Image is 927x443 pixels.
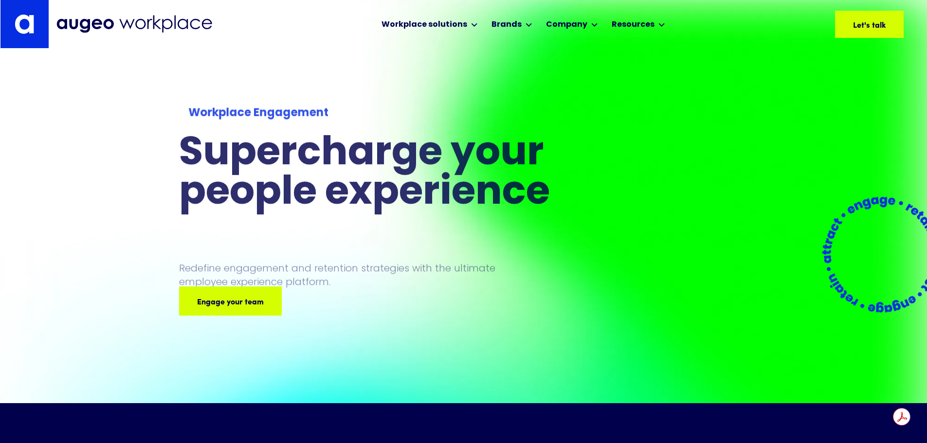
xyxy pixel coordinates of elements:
[15,14,34,34] img: Augeo's "a" monogram decorative logo in white.
[612,19,654,31] div: Resources
[188,105,590,122] div: Workplace Engagement
[179,286,282,316] a: Engage your team
[835,11,904,38] a: Let's talk
[179,262,514,289] p: Redefine engagement and retention strategies with the ultimate employee experience platform.
[546,19,587,31] div: Company
[382,19,467,31] div: Workplace solutions
[491,19,522,31] div: Brands
[179,135,600,213] h1: Supercharge your people experience
[56,15,212,33] img: Augeo Workplace business unit full logo in mignight blue.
